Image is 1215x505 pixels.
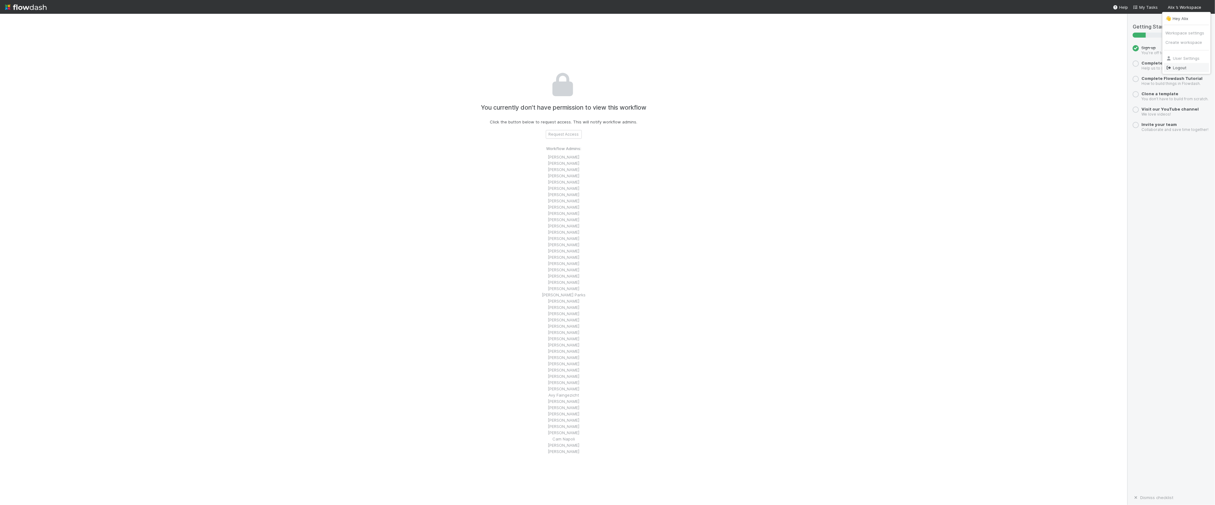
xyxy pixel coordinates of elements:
[1164,14,1209,22] span: Hey Alix
[1166,16,1171,21] span: 👋
[1164,28,1209,38] a: Workspace settings
[1164,38,1209,47] a: Create workspace
[1164,63,1209,72] a: Logout
[1164,54,1209,63] a: User Settings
